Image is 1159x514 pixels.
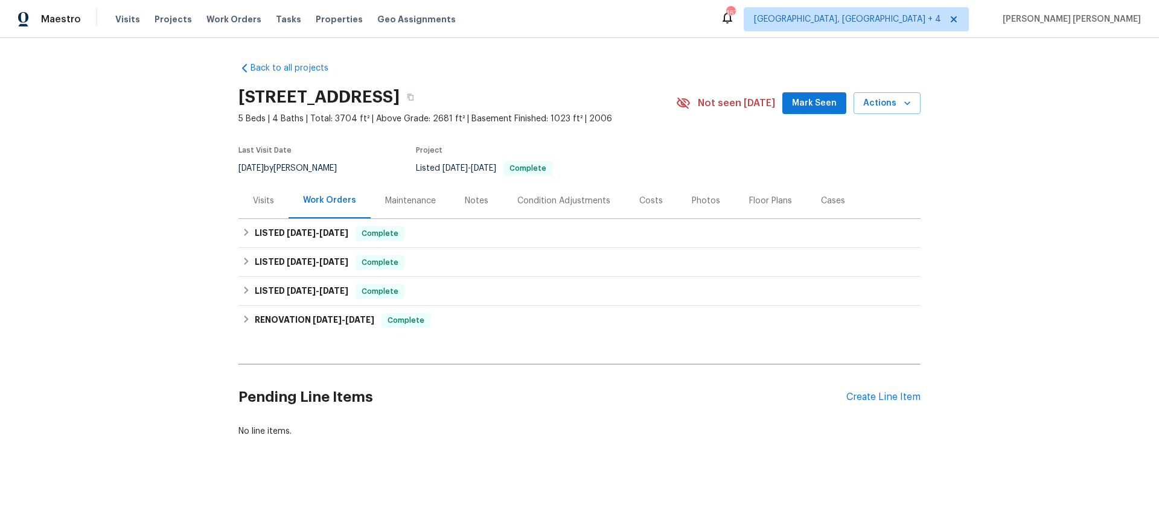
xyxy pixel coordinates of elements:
h2: Pending Line Items [238,369,846,425]
span: Complete [357,285,403,297]
span: Properties [316,13,363,25]
span: 5 Beds | 4 Baths | Total: 3704 ft² | Above Grade: 2681 ft² | Basement Finished: 1023 ft² | 2006 [238,113,676,125]
div: RENOVATION [DATE]-[DATE]Complete [238,306,921,335]
span: [DATE] [287,287,316,295]
span: [DATE] [471,164,496,173]
span: - [313,316,374,324]
div: Maintenance [385,195,436,207]
span: Complete [357,256,403,268]
span: Geo Assignments [377,13,456,25]
h6: LISTED [255,284,348,299]
div: LISTED [DATE]-[DATE]Complete [238,248,921,277]
div: Photos [692,195,720,207]
span: [DATE] [287,229,316,237]
span: [DATE] [345,316,374,324]
div: Visits [253,195,274,207]
h6: LISTED [255,226,348,241]
button: Mark Seen [782,92,846,115]
span: Work Orders [206,13,261,25]
h6: RENOVATION [255,313,374,328]
div: Create Line Item [846,392,921,403]
div: Notes [465,195,488,207]
div: Cases [821,195,845,207]
span: [DATE] [319,258,348,266]
button: Copy Address [400,86,421,108]
span: [GEOGRAPHIC_DATA], [GEOGRAPHIC_DATA] + 4 [754,13,941,25]
span: Actions [863,96,911,111]
span: Mark Seen [792,96,837,111]
span: Projects [155,13,192,25]
h2: [STREET_ADDRESS] [238,91,400,103]
span: - [287,287,348,295]
span: Listed [416,164,552,173]
div: LISTED [DATE]-[DATE]Complete [238,219,921,248]
span: - [442,164,496,173]
span: - [287,229,348,237]
span: [DATE] [287,258,316,266]
div: No line items. [238,425,921,437]
div: Costs [639,195,663,207]
a: Back to all projects [238,62,354,74]
span: [DATE] [238,164,264,173]
span: [PERSON_NAME] [PERSON_NAME] [998,13,1141,25]
div: 167 [726,7,735,19]
span: [DATE] [319,287,348,295]
div: LISTED [DATE]-[DATE]Complete [238,277,921,306]
span: Visits [115,13,140,25]
span: - [287,258,348,266]
span: Last Visit Date [238,147,292,154]
div: Work Orders [303,194,356,206]
span: Complete [357,227,403,240]
span: Complete [505,165,551,172]
h6: LISTED [255,255,348,270]
span: [DATE] [313,316,342,324]
span: Maestro [41,13,81,25]
div: by [PERSON_NAME] [238,161,351,176]
button: Actions [854,92,921,115]
span: Not seen [DATE] [698,97,775,109]
div: Floor Plans [749,195,792,207]
div: Condition Adjustments [517,195,610,207]
span: Complete [383,314,429,326]
span: Project [416,147,442,154]
span: [DATE] [319,229,348,237]
span: Tasks [276,15,301,24]
span: [DATE] [442,164,468,173]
